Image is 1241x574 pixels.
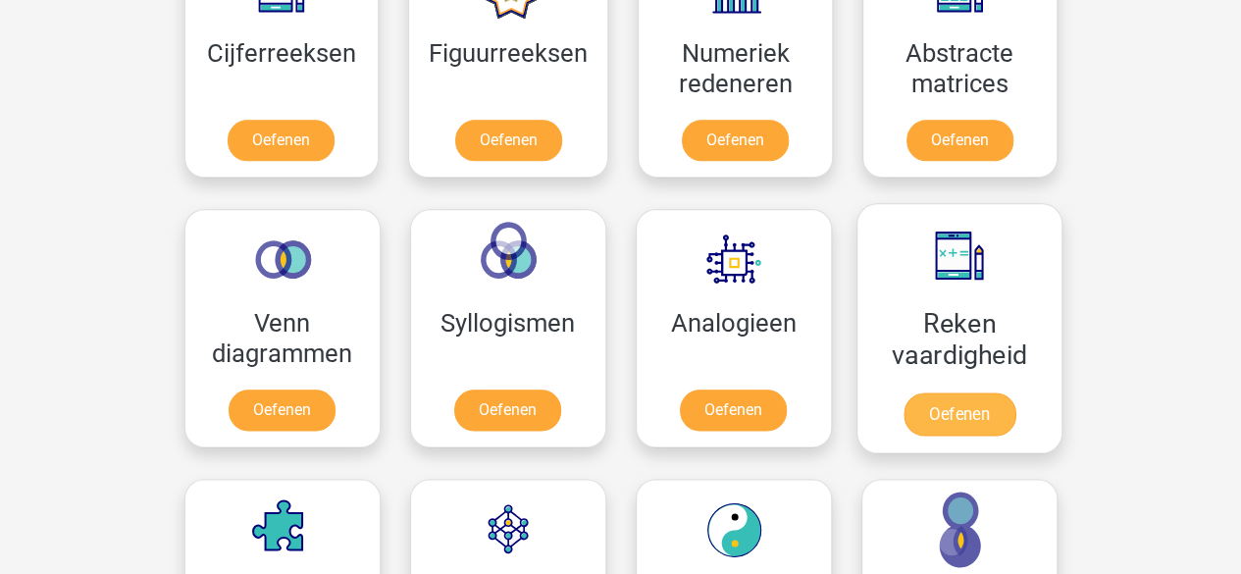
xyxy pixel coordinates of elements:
[229,390,336,431] a: Oefenen
[903,392,1014,436] a: Oefenen
[455,120,562,161] a: Oefenen
[682,120,789,161] a: Oefenen
[906,120,1013,161] a: Oefenen
[228,120,335,161] a: Oefenen
[454,390,561,431] a: Oefenen
[680,390,787,431] a: Oefenen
